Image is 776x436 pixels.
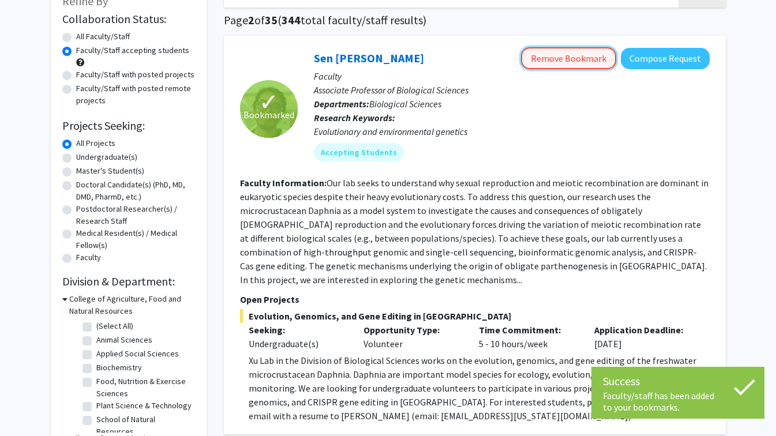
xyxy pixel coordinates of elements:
[76,165,144,177] label: Master's Student(s)
[9,384,49,427] iframe: Chat
[96,362,142,374] label: Biochemistry
[314,125,710,138] div: Evolutionary and environmental genetics
[594,323,692,337] p: Application Deadline:
[76,251,101,264] label: Faculty
[76,44,189,57] label: Faculty/Staff accepting students
[240,177,327,189] b: Faculty Information:
[586,323,701,351] div: [DATE]
[76,227,195,251] label: Medical Resident(s) / Medical Fellow(s)
[355,323,470,351] div: Volunteer
[363,323,462,337] p: Opportunity Type:
[76,137,115,149] label: All Projects
[76,82,195,107] label: Faculty/Staff with posted remote projects
[62,275,195,288] h2: Division & Department:
[240,292,710,306] p: Open Projects
[603,373,753,390] div: Success
[314,98,369,110] b: Departments:
[314,143,404,161] mat-chip: Accepting Students
[76,179,195,203] label: Doctoral Candidate(s) (PhD, MD, DMD, PharmD, etc.)
[243,108,294,122] span: Bookmarked
[265,13,278,27] span: 35
[62,12,195,26] h2: Collaboration Status:
[240,177,708,285] fg-read-more: Our lab seeks to understand why sexual reproduction and meiotic recombination are dominant in euk...
[314,51,424,65] a: Sen [PERSON_NAME]
[314,112,395,123] b: Research Keywords:
[76,69,194,81] label: Faculty/Staff with posted projects
[249,354,710,423] p: Xu Lab in the Division of Biological Sciences works on the evolution, genomics, and gene editing ...
[603,390,753,413] div: Faculty/staff has been added to your bookmarks.
[76,203,195,227] label: Postdoctoral Researcher(s) / Research Staff
[62,119,195,133] h2: Projects Seeking:
[76,31,130,43] label: All Faculty/Staff
[521,47,616,69] button: Remove Bookmark
[96,400,192,412] label: Plant Science & Technology
[621,48,710,69] button: Compose Request to Sen Xu
[248,13,254,27] span: 2
[282,13,301,27] span: 344
[369,98,441,110] span: Biological Sciences
[470,323,586,351] div: 5 - 10 hours/week
[96,348,179,360] label: Applied Social Sciences
[259,96,279,108] span: ✓
[96,375,192,400] label: Food, Nutrition & Exercise Sciences
[249,337,347,351] div: Undergraduate(s)
[76,151,137,163] label: Undergraduate(s)
[314,83,710,97] p: Associate Professor of Biological Sciences
[240,309,710,323] span: Evolution, Genomics, and Gene Editing in [GEOGRAPHIC_DATA]
[96,334,152,346] label: Animal Sciences
[314,69,710,83] p: Faculty
[224,13,726,27] h1: Page of ( total faculty/staff results)
[69,293,195,317] h3: College of Agriculture, Food and Natural Resources
[479,323,577,337] p: Time Commitment:
[249,323,347,337] p: Seeking:
[96,320,133,332] label: (Select All)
